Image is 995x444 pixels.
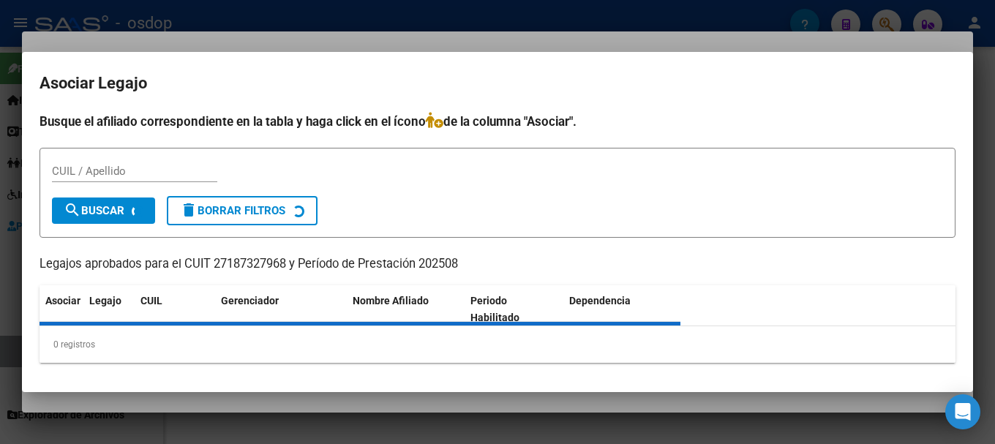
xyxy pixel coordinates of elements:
[569,295,631,306] span: Dependencia
[180,204,285,217] span: Borrar Filtros
[465,285,563,334] datatable-header-cell: Periodo Habilitado
[215,285,347,334] datatable-header-cell: Gerenciador
[40,326,955,363] div: 0 registros
[45,295,80,306] span: Asociar
[52,197,155,224] button: Buscar
[140,295,162,306] span: CUIL
[64,201,81,219] mat-icon: search
[89,295,121,306] span: Legajo
[40,285,83,334] datatable-header-cell: Asociar
[353,295,429,306] span: Nombre Afiliado
[180,201,198,219] mat-icon: delete
[221,295,279,306] span: Gerenciador
[470,295,519,323] span: Periodo Habilitado
[347,285,465,334] datatable-header-cell: Nombre Afiliado
[945,394,980,429] div: Open Intercom Messenger
[563,285,681,334] datatable-header-cell: Dependencia
[64,204,124,217] span: Buscar
[167,196,318,225] button: Borrar Filtros
[135,285,215,334] datatable-header-cell: CUIL
[40,255,955,274] p: Legajos aprobados para el CUIT 27187327968 y Período de Prestación 202508
[40,112,955,131] h4: Busque el afiliado correspondiente en la tabla y haga click en el ícono de la columna "Asociar".
[83,285,135,334] datatable-header-cell: Legajo
[40,69,955,97] h2: Asociar Legajo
